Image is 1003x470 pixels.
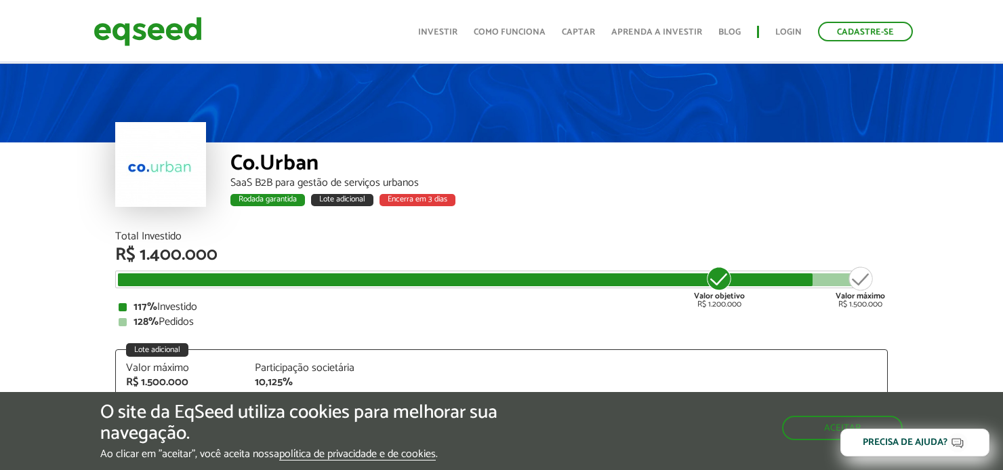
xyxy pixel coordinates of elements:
[694,265,745,309] div: R$ 1.200.000
[255,363,363,374] div: Participação societária
[126,343,188,357] div: Lote adicional
[694,290,745,302] strong: Valor objetivo
[279,449,436,461] a: política de privacidade e de cookies
[94,14,202,50] img: EqSeed
[255,377,363,388] div: 10,125%
[100,402,581,444] h5: O site da EqSeed utiliza cookies para melhorar sua navegação.
[775,28,802,37] a: Login
[782,416,903,440] button: Aceitar
[380,194,455,206] div: Encerra em 3 dias
[230,153,888,178] div: Co.Urban
[134,313,159,331] strong: 128%
[126,363,234,374] div: Valor máximo
[562,28,595,37] a: Captar
[115,231,888,242] div: Total Investido
[115,246,888,264] div: R$ 1.400.000
[474,28,546,37] a: Como funciona
[418,28,457,37] a: Investir
[611,28,702,37] a: Aprenda a investir
[230,178,888,189] div: SaaS B2B para gestão de serviços urbanos
[836,290,885,302] strong: Valor máximo
[718,28,741,37] a: Blog
[311,194,373,206] div: Lote adicional
[100,448,581,461] p: Ao clicar em "aceitar", você aceita nossa .
[119,317,884,328] div: Pedidos
[836,265,885,309] div: R$ 1.500.000
[126,377,234,388] div: R$ 1.500.000
[230,194,305,206] div: Rodada garantida
[818,22,913,41] a: Cadastre-se
[134,298,157,316] strong: 117%
[119,302,884,313] div: Investido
